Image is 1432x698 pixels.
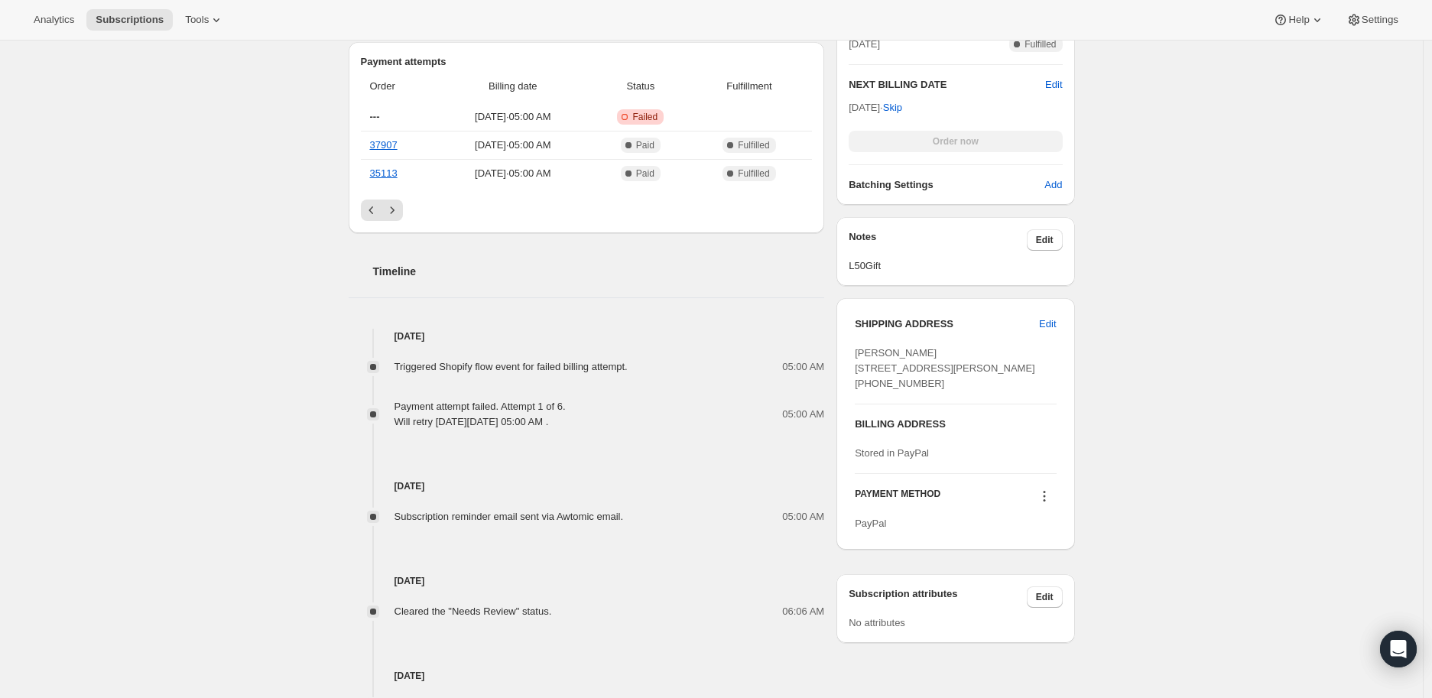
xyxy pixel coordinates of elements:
[782,407,824,422] span: 05:00 AM
[1039,317,1056,332] span: Edit
[34,14,74,26] span: Analytics
[96,14,164,26] span: Subscriptions
[1362,14,1398,26] span: Settings
[849,229,1027,251] h3: Notes
[883,100,902,115] span: Skip
[361,70,436,103] th: Order
[849,586,1027,608] h3: Subscription attributes
[855,447,929,459] span: Stored in PayPal
[855,317,1039,332] h3: SHIPPING ADDRESS
[440,79,586,94] span: Billing date
[595,79,687,94] span: Status
[1264,9,1333,31] button: Help
[855,488,940,508] h3: PAYMENT METHOD
[855,518,886,529] span: PayPal
[349,668,825,683] h4: [DATE]
[1288,14,1309,26] span: Help
[382,200,403,221] button: Next
[1036,591,1054,603] span: Edit
[636,139,654,151] span: Paid
[395,511,624,522] span: Subscription reminder email sent via Awtomic email.
[1045,77,1062,93] button: Edit
[86,9,173,31] button: Subscriptions
[395,361,628,372] span: Triggered Shopify flow event for failed billing attempt.
[440,138,586,153] span: [DATE] · 05:00 AM
[395,605,552,617] span: Cleared the "Needs Review" status.
[1027,586,1063,608] button: Edit
[855,347,1035,389] span: [PERSON_NAME] [STREET_ADDRESS][PERSON_NAME] [PHONE_NUMBER]
[1380,631,1417,667] div: Open Intercom Messenger
[440,109,586,125] span: [DATE] · 05:00 AM
[849,77,1045,93] h2: NEXT BILLING DATE
[349,573,825,589] h4: [DATE]
[1035,173,1071,197] button: Add
[176,9,233,31] button: Tools
[373,264,825,279] h2: Timeline
[782,509,824,524] span: 05:00 AM
[349,479,825,494] h4: [DATE]
[636,167,654,180] span: Paid
[361,200,382,221] button: Previous
[849,617,905,628] span: No attributes
[361,200,813,221] nav: Pagination
[849,177,1044,193] h6: Batching Settings
[849,37,880,52] span: [DATE]
[1044,177,1062,193] span: Add
[855,417,1056,432] h3: BILLING ADDRESS
[1030,312,1065,336] button: Edit
[1036,234,1054,246] span: Edit
[849,102,902,113] span: [DATE] ·
[1027,229,1063,251] button: Edit
[1024,38,1056,50] span: Fulfilled
[185,14,209,26] span: Tools
[849,258,1062,274] span: L50Gift
[632,111,658,123] span: Failed
[874,96,911,120] button: Skip
[440,166,586,181] span: [DATE] · 05:00 AM
[370,139,398,151] a: 37907
[1337,9,1408,31] button: Settings
[738,167,769,180] span: Fulfilled
[370,167,398,179] a: 35113
[738,139,769,151] span: Fulfilled
[349,329,825,344] h4: [DATE]
[782,604,824,619] span: 06:06 AM
[395,399,566,430] div: Payment attempt failed. Attempt 1 of 6. Will retry [DATE][DATE] 05:00 AM .
[24,9,83,31] button: Analytics
[370,111,380,122] span: ---
[361,54,813,70] h2: Payment attempts
[696,79,803,94] span: Fulfillment
[782,359,824,375] span: 05:00 AM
